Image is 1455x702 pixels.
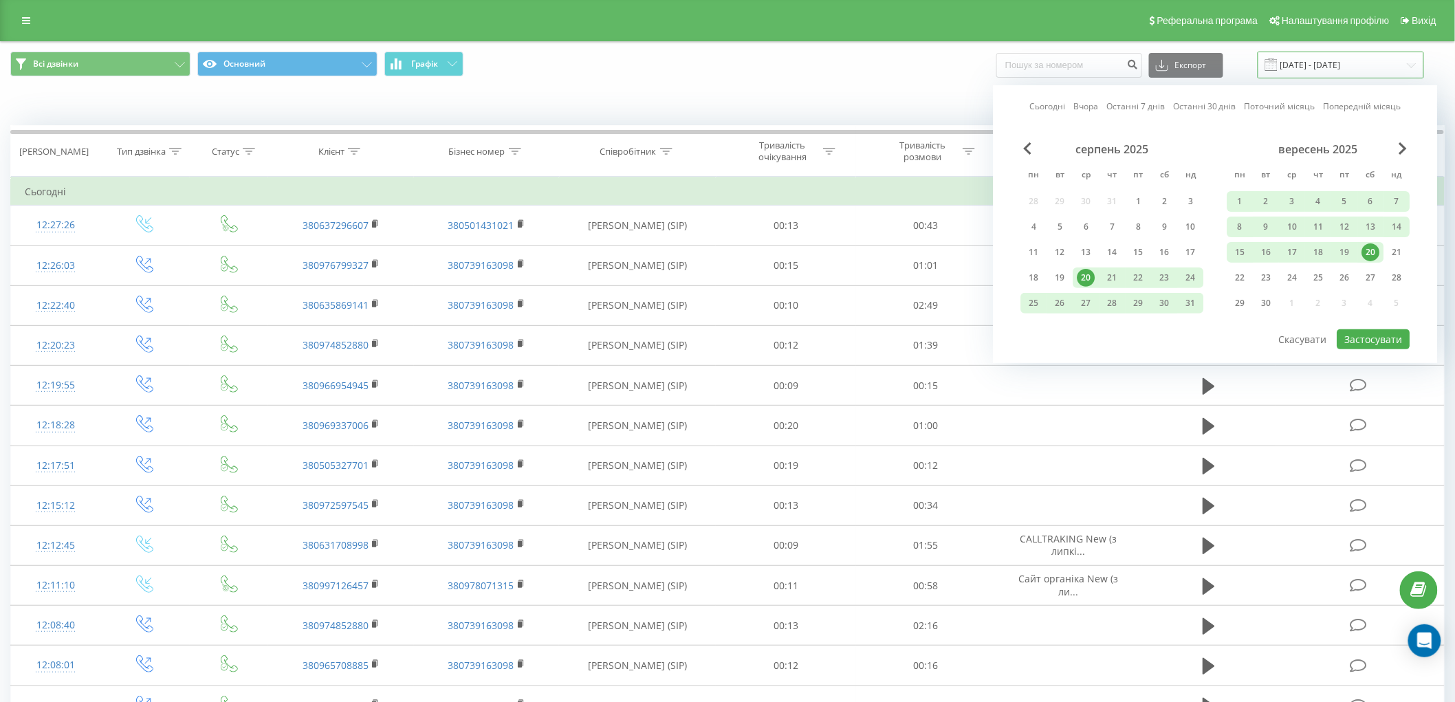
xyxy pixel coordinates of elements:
button: Скасувати [1271,329,1335,349]
div: 2 [1156,193,1174,210]
td: [PERSON_NAME] (SIP) [559,325,716,365]
td: 00:13 [716,206,856,245]
td: [PERSON_NAME] (SIP) [559,206,716,245]
span: Вихід [1412,15,1436,26]
div: 5 [1336,193,1354,210]
div: нд 17 серп 2025 р. [1178,242,1204,263]
div: 30 [1156,294,1174,312]
div: 26 [1336,269,1354,287]
a: 380978071315 [448,579,514,592]
div: сб 16 серп 2025 р. [1152,242,1178,263]
div: вт 12 серп 2025 р. [1047,242,1073,263]
div: чт 28 серп 2025 р. [1100,293,1126,314]
div: пн 15 вер 2025 р. [1227,242,1254,263]
div: 15 [1232,243,1249,261]
span: Графік [411,59,438,69]
td: 00:09 [716,525,856,565]
a: 380739163098 [448,498,514,512]
a: 380635869141 [303,298,369,311]
td: 00:12 [716,325,856,365]
span: Налаштування профілю [1282,15,1389,26]
div: 9 [1258,218,1276,236]
div: 13 [1362,218,1380,236]
abbr: вівторок [1256,166,1277,186]
div: 12:08:01 [25,652,87,679]
a: 380966954945 [303,379,369,392]
div: пн 4 серп 2025 р. [1021,217,1047,237]
td: 00:10 [716,285,856,325]
div: 21 [1388,243,1406,261]
a: 380739163098 [448,538,514,551]
div: нд 3 серп 2025 р. [1178,191,1204,212]
td: 00:12 [716,646,856,685]
td: 00:58 [856,566,996,606]
div: ср 6 серп 2025 р. [1073,217,1100,237]
div: 4 [1025,218,1043,236]
div: сб 23 серп 2025 р. [1152,267,1178,288]
abbr: четвер [1309,166,1329,186]
div: ср 27 серп 2025 р. [1073,293,1100,314]
div: Статус [212,146,239,157]
a: Останні 7 днів [1106,100,1165,113]
a: 380976799327 [303,259,369,272]
div: нд 24 серп 2025 р. [1178,267,1204,288]
div: вт 19 серп 2025 р. [1047,267,1073,288]
span: Реферальна програма [1157,15,1258,26]
div: пт 1 серп 2025 р. [1126,191,1152,212]
a: 380505327701 [303,459,369,472]
div: нд 31 серп 2025 р. [1178,293,1204,314]
div: 16 [1156,243,1174,261]
div: Тривалість очікування [746,140,820,163]
div: 18 [1310,243,1328,261]
td: 02:49 [856,285,996,325]
td: [PERSON_NAME] (SIP) [559,606,716,646]
td: 00:19 [716,446,856,485]
a: 380739163098 [448,298,514,311]
div: серпень 2025 [1021,142,1204,156]
div: 9 [1156,218,1174,236]
div: 7 [1104,218,1122,236]
td: 00:15 [856,366,996,406]
button: Експорт [1149,53,1223,78]
div: 7 [1388,193,1406,210]
div: 23 [1258,269,1276,287]
div: 30 [1258,294,1276,312]
a: 380739163098 [448,259,514,272]
a: 380739163098 [448,619,514,632]
abbr: п’ятниця [1335,166,1355,186]
div: 13 [1077,243,1095,261]
a: 380965708885 [303,659,369,672]
div: Open Intercom Messenger [1408,624,1441,657]
div: 6 [1362,193,1380,210]
div: нд 7 вер 2025 р. [1384,191,1410,212]
td: 00:11 [716,566,856,606]
div: 17 [1284,243,1302,261]
div: нд 10 серп 2025 р. [1178,217,1204,237]
div: сб 9 серп 2025 р. [1152,217,1178,237]
abbr: середа [1076,166,1097,186]
a: Останні 30 днів [1173,100,1236,113]
div: 26 [1051,294,1069,312]
div: 19 [1336,243,1354,261]
div: вт 9 вер 2025 р. [1254,217,1280,237]
div: нд 21 вер 2025 р. [1384,242,1410,263]
div: 12:11:10 [25,572,87,599]
td: [PERSON_NAME] (SIP) [559,366,716,406]
div: сб 2 серп 2025 р. [1152,191,1178,212]
div: 29 [1130,294,1148,312]
div: пн 25 серп 2025 р. [1021,293,1047,314]
abbr: понеділок [1024,166,1044,186]
div: 12:19:55 [25,372,87,399]
div: 20 [1077,269,1095,287]
div: 16 [1258,243,1276,261]
div: 24 [1284,269,1302,287]
div: 12:08:40 [25,612,87,639]
div: 1 [1130,193,1148,210]
div: пт 12 вер 2025 р. [1332,217,1358,237]
td: 00:13 [716,606,856,646]
div: пт 19 вер 2025 р. [1332,242,1358,263]
div: пт 8 серп 2025 р. [1126,217,1152,237]
abbr: четвер [1102,166,1123,186]
div: 15 [1130,243,1148,261]
a: 380972597545 [303,498,369,512]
